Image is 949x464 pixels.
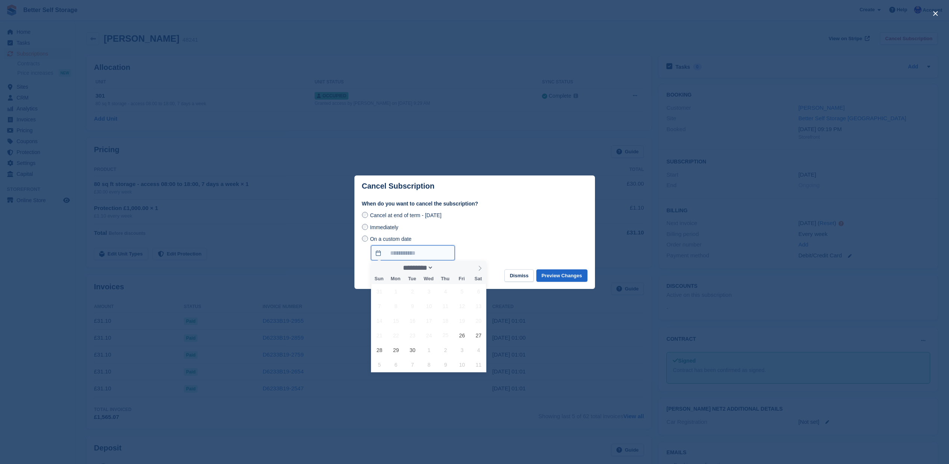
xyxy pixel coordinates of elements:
span: October 2, 2025 [438,343,453,357]
span: September 20, 2025 [471,313,486,328]
label: When do you want to cancel the subscription? [362,200,587,208]
span: September 11, 2025 [438,299,453,313]
span: Tue [404,277,420,281]
span: September 4, 2025 [438,284,453,299]
span: October 5, 2025 [372,357,387,372]
span: Sat [470,277,486,281]
input: Year [433,264,457,272]
input: On a custom date [371,245,455,260]
span: September 1, 2025 [389,284,403,299]
span: September 2, 2025 [405,284,420,299]
span: September 10, 2025 [422,299,436,313]
span: October 1, 2025 [422,343,436,357]
button: Dismiss [504,269,534,282]
span: October 4, 2025 [471,343,486,357]
span: Cancel at end of term - [DATE] [370,212,441,218]
span: September 26, 2025 [455,328,469,343]
span: September 21, 2025 [372,328,387,343]
span: Mon [387,277,404,281]
button: Preview Changes [536,269,587,282]
input: Immediately [362,224,368,230]
span: September 30, 2025 [405,343,420,357]
input: On a custom date [362,236,368,242]
span: On a custom date [370,236,412,242]
span: Wed [420,277,437,281]
span: September 5, 2025 [455,284,469,299]
span: September 28, 2025 [372,343,387,357]
span: September 25, 2025 [438,328,453,343]
span: Fri [453,277,470,281]
span: September 8, 2025 [389,299,403,313]
span: September 17, 2025 [422,313,436,328]
span: September 24, 2025 [422,328,436,343]
span: September 3, 2025 [422,284,436,299]
span: September 13, 2025 [471,299,486,313]
input: Cancel at end of term - [DATE] [362,212,368,218]
span: September 22, 2025 [389,328,403,343]
span: Immediately [370,224,398,230]
span: September 14, 2025 [372,313,387,328]
span: October 6, 2025 [389,357,403,372]
span: September 23, 2025 [405,328,420,343]
span: September 29, 2025 [389,343,403,357]
span: September 16, 2025 [405,313,420,328]
button: close [929,8,941,20]
span: October 11, 2025 [471,357,486,372]
span: September 12, 2025 [455,299,469,313]
span: August 31, 2025 [372,284,387,299]
span: September 7, 2025 [372,299,387,313]
span: October 8, 2025 [422,357,436,372]
span: September 9, 2025 [405,299,420,313]
span: September 6, 2025 [471,284,486,299]
span: September 15, 2025 [389,313,403,328]
select: Month [400,264,433,272]
span: October 9, 2025 [438,357,453,372]
span: September 18, 2025 [438,313,453,328]
span: Sun [371,277,387,281]
span: September 19, 2025 [455,313,469,328]
span: October 3, 2025 [455,343,469,357]
span: Thu [437,277,453,281]
p: Cancel Subscription [362,182,434,190]
span: September 27, 2025 [471,328,486,343]
span: October 10, 2025 [455,357,469,372]
span: October 7, 2025 [405,357,420,372]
